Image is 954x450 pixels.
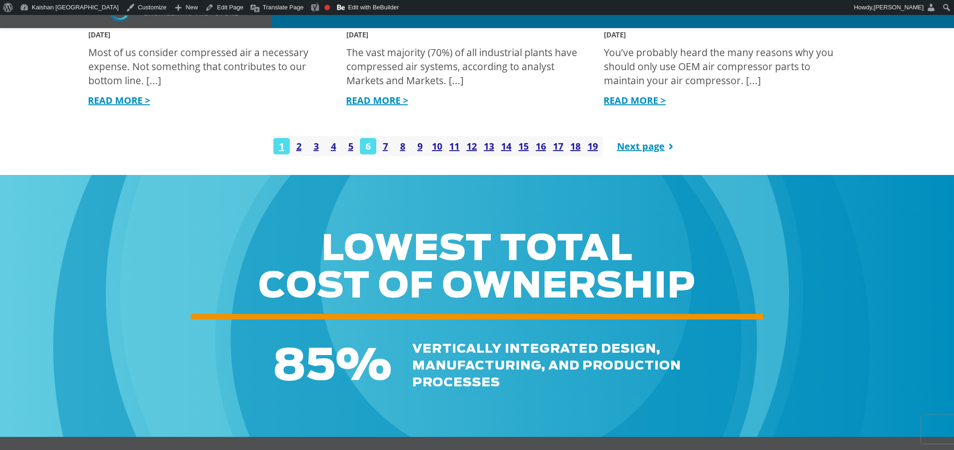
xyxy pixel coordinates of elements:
span: 85 [273,345,336,388]
span: [PERSON_NAME] [874,4,924,11]
a: 8 [395,138,411,154]
div: You’ve probably heard the many reasons why you should only use OEM air compressor parts to mainta... [604,45,837,87]
div: The vast majority (70%) of all industrial plants have compressed air systems, according to analys... [346,45,580,87]
a: READ MORE > [346,94,408,107]
a: Next page [617,136,678,156]
a: 15 [516,138,532,154]
a: 12 [464,138,480,154]
a: 13 [481,138,497,154]
a: 2 [291,138,307,154]
span: [DATE] [604,30,626,39]
a: 3 [308,138,324,154]
a: 6 [360,138,376,154]
span: % [336,345,392,388]
div: Focus keyphrase not set [324,5,330,10]
a: READ MORE > [88,94,150,107]
span: vertically integrated design, manufacturing, and production processes [412,343,681,389]
span: [DATE] [346,30,368,39]
a: 16 [533,138,549,154]
a: 7 [377,138,394,154]
a: 10 [429,138,445,154]
span: [DATE] [88,30,110,39]
a: 14 [498,138,515,154]
a: 19 [585,138,601,154]
a: 4 [325,138,342,154]
a: 5 [343,138,359,154]
div: Most of us consider compressed air a necessary expense. Not something that contributes to our bot... [88,45,322,87]
a: READ MORE > [603,94,666,107]
a: 11 [446,138,463,154]
a: 1 [273,138,290,154]
a: 9 [412,138,428,154]
a: 18 [567,138,584,154]
a: 17 [550,138,567,154]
